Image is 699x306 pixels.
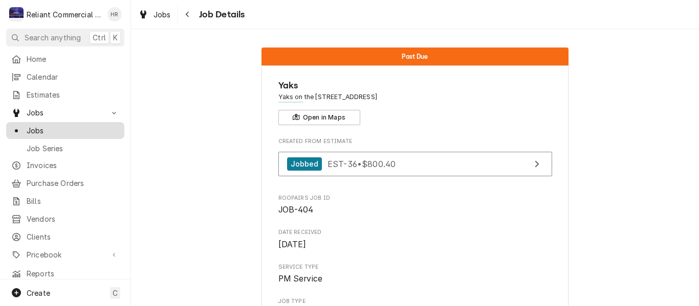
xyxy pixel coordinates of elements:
[278,194,552,216] div: Roopairs Job ID
[278,137,552,181] div: Created From Estimate
[278,263,552,285] div: Service Type
[402,53,428,60] span: Past Due
[278,204,552,216] span: Roopairs Job ID
[6,122,124,139] a: Jobs
[134,6,175,23] a: Jobs
[27,9,102,20] div: Reliant Commercial Appliance Repair LLC
[27,249,104,260] span: Pricebook
[278,274,323,284] span: PM Service
[9,7,24,21] div: Reliant Commercial Appliance Repair LLC's Avatar
[113,288,118,298] span: C
[27,214,119,224] span: Vendors
[6,265,124,282] a: Reports
[27,72,119,82] span: Calendar
[113,32,118,43] span: K
[6,104,124,121] a: Go to Jobs
[27,143,119,154] span: Job Series
[278,228,552,237] span: Date Received
[93,32,106,43] span: Ctrl
[27,231,119,242] span: Clients
[107,7,122,21] div: Heath Reed's Avatar
[6,210,124,227] a: Vendors
[261,48,569,65] div: Status
[278,79,552,125] div: Client Information
[27,54,119,64] span: Home
[278,240,307,249] span: [DATE]
[27,196,119,206] span: Bills
[6,51,124,67] a: Home
[6,228,124,245] a: Clients
[278,152,552,177] a: View Estimate
[6,157,124,174] a: Invoices
[180,6,196,22] button: Navigate back
[278,110,360,125] button: Open in Maps
[27,289,50,297] span: Create
[9,7,24,21] div: R
[278,79,552,92] span: Name
[278,263,552,271] span: Service Type
[27,160,119,171] span: Invoices
[6,68,124,85] a: Calendar
[327,158,396,169] span: EST-36 • $800.40
[278,228,552,250] div: Date Received
[154,9,171,20] span: Jobs
[278,194,552,202] span: Roopairs Job ID
[278,273,552,285] span: Service Type
[27,107,104,118] span: Jobs
[278,92,552,102] span: Address
[25,32,81,43] span: Search anything
[6,86,124,103] a: Estimates
[278,137,552,146] span: Created From Estimate
[27,125,119,136] span: Jobs
[278,297,552,305] span: Job Type
[196,8,245,21] span: Job Details
[6,140,124,157] a: Job Series
[6,29,124,46] button: Search anythingCtrlK
[6,175,124,192] a: Purchase Orders
[278,205,314,215] span: JOB-404
[27,89,119,100] span: Estimates
[6,193,124,209] a: Bills
[278,239,552,251] span: Date Received
[107,7,122,21] div: HR
[27,178,119,189] span: Purchase Orders
[27,268,119,279] span: Reports
[287,157,322,171] div: Jobbed
[6,246,124,263] a: Go to Pricebook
